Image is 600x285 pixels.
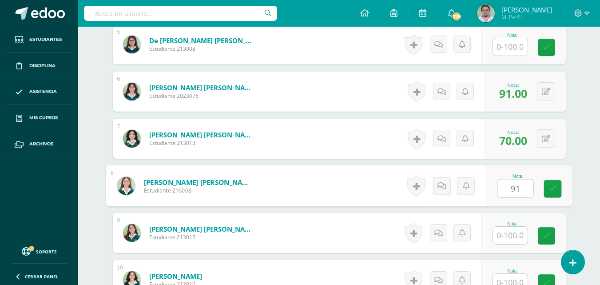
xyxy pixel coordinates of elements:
[493,227,528,244] input: 0-100.0
[25,273,59,280] span: Cerrar panel
[7,53,71,79] a: Disciplina
[493,33,532,38] div: Nota
[29,62,56,69] span: Disciplina
[7,79,71,105] a: Asistencia
[123,130,141,148] img: 4684107115f553a7378d3f1201b76f62.png
[497,180,533,197] input: 0-100.0
[7,27,71,53] a: Estudiantes
[123,83,141,100] img: 975efe6a6fee5f8139ea2db3c3ea8120.png
[7,105,71,131] a: Mis cursos
[29,36,62,43] span: Estudiantes
[149,83,256,92] a: [PERSON_NAME] [PERSON_NAME]
[452,12,461,21] span: 228
[501,13,552,21] span: Mi Perfil
[499,86,527,101] span: 91.00
[11,245,68,257] a: Soporte
[7,131,71,157] a: Archivos
[123,224,141,242] img: ea6d7a569315e04fcb51966ee626d591.png
[84,6,277,21] input: Busca un usuario...
[117,177,135,195] img: fafa118916f6c6f6b8e7257dbbebbef6.png
[149,45,256,52] span: Estudiante 213008
[499,82,527,88] div: Nota:
[29,114,58,121] span: Mis cursos
[149,272,202,281] a: [PERSON_NAME]
[123,36,141,53] img: d767a28e0159f41e94eb54805d237cff.png
[493,221,532,226] div: Nota
[499,133,527,148] span: 70.00
[493,269,532,273] div: Nota
[149,233,256,241] span: Estudiante 213015
[497,174,537,179] div: Nota
[143,177,253,187] a: [PERSON_NAME] [PERSON_NAME]
[499,129,527,135] div: Nota:
[149,130,256,139] a: [PERSON_NAME] [PERSON_NAME]
[29,140,53,148] span: Archivos
[149,36,256,45] a: de [PERSON_NAME] [PERSON_NAME]
[149,139,256,147] span: Estudiante 213013
[29,88,57,95] span: Asistencia
[501,5,552,14] span: [PERSON_NAME]
[493,38,528,56] input: 0-100.0
[149,225,256,233] a: [PERSON_NAME] [PERSON_NAME]
[36,249,57,255] span: Soporte
[149,92,256,100] span: Estudiante 2023076
[477,4,495,22] img: f06f2e3b1dffdd22395e1c7388ef173e.png
[143,187,253,195] span: Estudiante 216008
